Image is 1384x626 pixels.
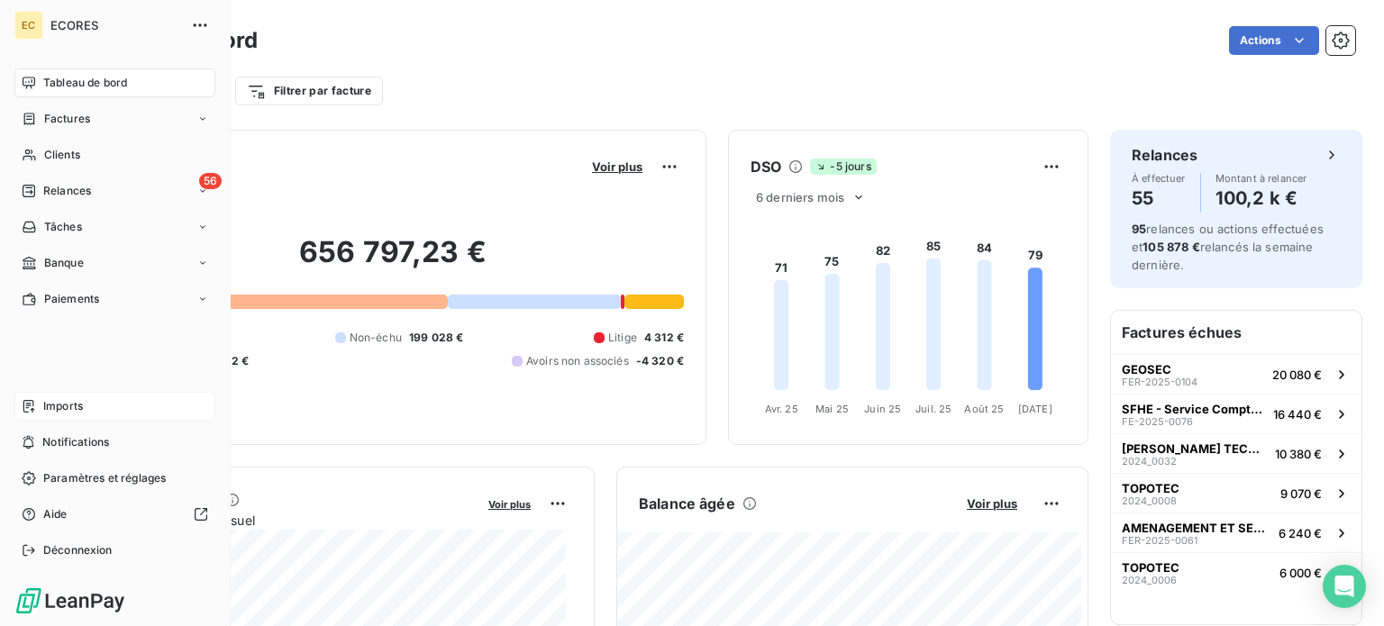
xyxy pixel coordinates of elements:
[409,330,463,346] span: 199 028 €
[488,498,531,511] span: Voir plus
[43,398,83,414] span: Imports
[1323,565,1366,608] div: Open Intercom Messenger
[1122,402,1266,416] span: SFHE - Service Comptabilité
[1272,367,1322,382] span: 20 080 €
[44,219,82,235] span: Tâches
[1122,495,1177,506] span: 2024_0008
[483,495,536,512] button: Voir plus
[1122,535,1197,546] span: FER-2025-0061
[14,586,126,615] img: Logo LeanPay
[815,403,849,415] tspan: Mai 25
[44,147,80,163] span: Clients
[1279,526,1322,540] span: 6 240 €
[1143,240,1199,254] span: 105 878 €
[756,190,844,204] span: 6 derniers mois
[1111,552,1361,592] button: TOPOTEC2024_00066 000 €
[1122,521,1271,535] span: AMENAGEMENT ET SERVICES
[42,434,109,450] span: Notifications
[235,77,383,105] button: Filtrer par facture
[961,495,1023,512] button: Voir plus
[1122,441,1268,456] span: [PERSON_NAME] TECHNOLOGY
[1111,354,1361,394] button: GEOSECFER-2025-010420 080 €
[14,11,43,40] div: EC
[1111,311,1361,354] h6: Factures échues
[44,291,99,307] span: Paiements
[1111,513,1361,552] button: AMENAGEMENT ET SERVICESFER-2025-00616 240 €
[1111,433,1361,473] button: [PERSON_NAME] TECHNOLOGY2024_003210 380 €
[1122,560,1179,575] span: TOPOTEC
[14,500,215,529] a: Aide
[1216,184,1307,213] h4: 100,2 k €
[43,542,113,558] span: Déconnexion
[102,511,476,530] span: Chiffre d'affaires mensuel
[1132,222,1324,272] span: relances ou actions effectuées et relancés la semaine dernière.
[967,496,1017,511] span: Voir plus
[1122,575,1177,585] span: 2024_0006
[964,403,1004,415] tspan: Août 25
[526,353,629,369] span: Avoirs non associés
[1275,447,1322,461] span: 10 380 €
[1132,144,1197,166] h6: Relances
[1273,407,1322,422] span: 16 440 €
[810,159,876,175] span: -5 jours
[1122,416,1193,427] span: FE-2025-0076
[592,159,642,174] span: Voir plus
[639,493,735,514] h6: Balance âgée
[1132,184,1186,213] h4: 55
[50,18,180,32] span: ECORES
[1132,173,1186,184] span: À effectuer
[43,470,166,486] span: Paramètres et réglages
[1122,456,1177,467] span: 2024_0032
[350,330,402,346] span: Non-échu
[44,111,90,127] span: Factures
[43,183,91,199] span: Relances
[1279,566,1322,580] span: 6 000 €
[751,156,781,177] h6: DSO
[43,75,127,91] span: Tableau de bord
[1111,394,1361,433] button: SFHE - Service ComptabilitéFE-2025-007616 440 €
[199,173,222,189] span: 56
[915,403,951,415] tspan: Juil. 25
[102,234,684,288] h2: 656 797,23 €
[1111,473,1361,513] button: TOPOTEC2024_00089 070 €
[1132,222,1146,236] span: 95
[608,330,637,346] span: Litige
[1122,362,1171,377] span: GEOSEC
[765,403,798,415] tspan: Avr. 25
[1229,26,1319,55] button: Actions
[1018,403,1052,415] tspan: [DATE]
[636,353,684,369] span: -4 320 €
[1280,486,1322,501] span: 9 070 €
[587,159,648,175] button: Voir plus
[864,403,901,415] tspan: Juin 25
[1122,481,1179,495] span: TOPOTEC
[1122,377,1197,387] span: FER-2025-0104
[43,506,68,522] span: Aide
[644,330,684,346] span: 4 312 €
[1216,173,1307,184] span: Montant à relancer
[44,255,84,271] span: Banque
